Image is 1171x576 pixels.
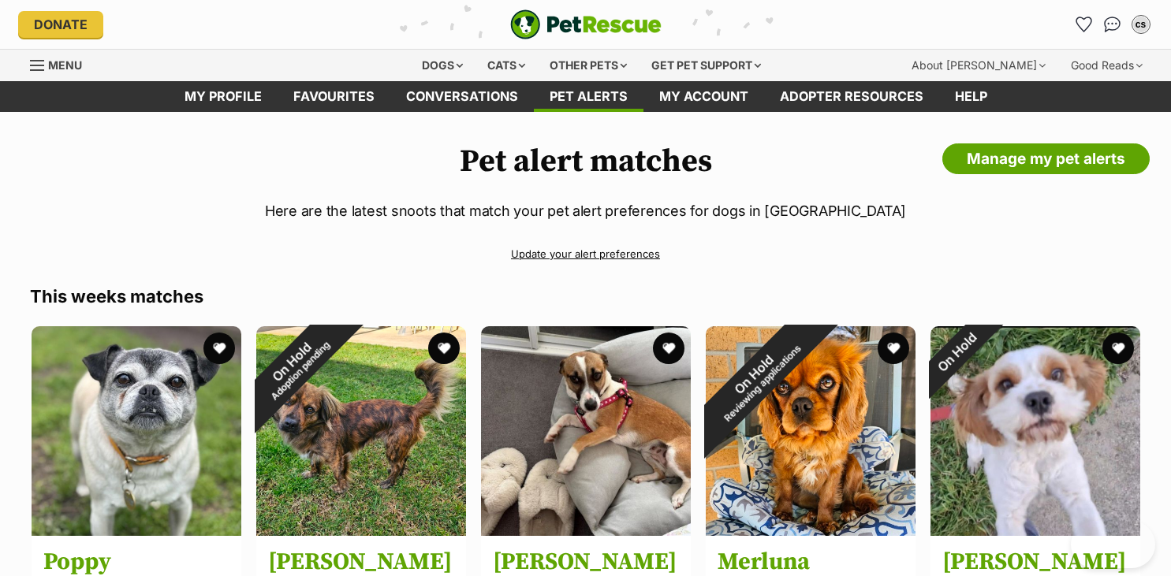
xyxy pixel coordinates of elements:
a: Update your alert preferences [30,240,1142,268]
div: About [PERSON_NAME] [901,50,1057,81]
button: favourite [428,333,460,364]
div: On Hold [910,306,1003,399]
a: Manage my pet alerts [942,143,1150,175]
a: On HoldAdoption pending [256,523,466,539]
div: Cats [476,50,536,81]
a: My account [643,81,764,112]
a: On HoldReviewing applications [706,523,916,539]
span: Adoption pending [269,339,332,402]
a: Donate [18,11,103,38]
img: Todd [930,326,1140,536]
iframe: Help Scout Beacon - Open [1071,521,1155,568]
div: Other pets [539,50,638,81]
a: Help [939,81,1003,112]
a: PetRescue [510,9,662,39]
a: My profile [169,81,278,112]
div: Dogs [411,50,474,81]
img: Broski [256,326,466,536]
h1: Pet alert matches [30,143,1142,180]
span: Menu [48,58,82,72]
a: Pet alerts [534,81,643,112]
img: Poppy [32,326,241,536]
a: Conversations [1100,12,1125,37]
button: favourite [203,333,235,364]
img: chat-41dd97257d64d25036548639549fe6c8038ab92f7586957e7f3b1b290dea8141.svg [1104,17,1121,32]
a: Favourites [1072,12,1097,37]
img: Lillie Uffelman [481,326,691,536]
a: Favourites [278,81,390,112]
button: My account [1128,12,1154,37]
div: cs [1133,17,1149,32]
button: favourite [653,333,684,364]
span: Reviewing applications [722,343,803,424]
button: favourite [878,333,909,364]
div: Good Reads [1060,50,1154,81]
button: favourite [1102,333,1134,364]
div: On Hold [226,296,364,434]
ul: Account quick links [1072,12,1154,37]
a: Adopter resources [764,81,939,112]
h3: This weeks matches [30,285,1142,307]
p: Here are the latest snoots that match your pet alert preferences for dogs in [GEOGRAPHIC_DATA] [30,200,1142,221]
div: Get pet support [640,50,772,81]
a: conversations [390,81,534,112]
img: logo-e224e6f780fb5917bec1dbf3a21bbac754714ae5b6737aabdf751b685950b380.svg [510,9,662,39]
a: On Hold [930,523,1140,539]
a: Menu [30,50,93,78]
img: Merluna [706,326,916,536]
div: On Hold [670,291,845,465]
